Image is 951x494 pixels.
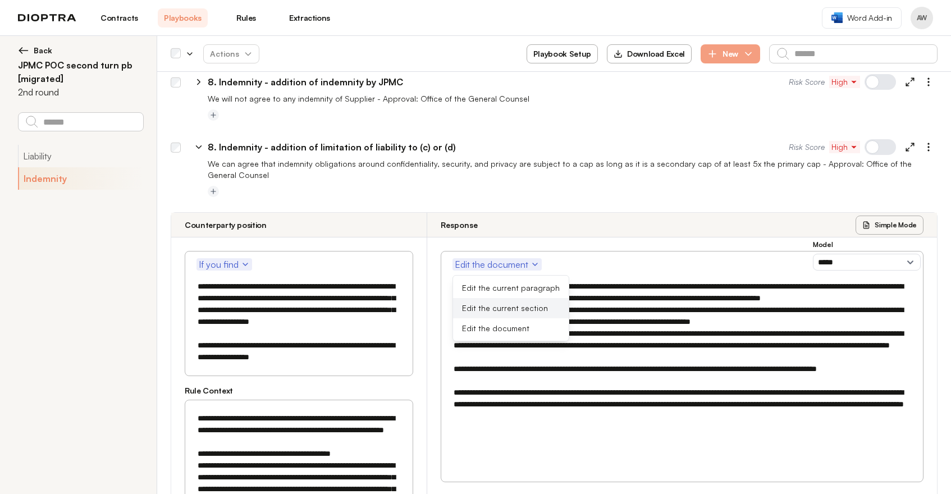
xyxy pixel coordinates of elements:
[822,7,902,29] a: Word Add-in
[199,258,250,271] span: If you find
[789,76,825,88] span: Risk Score
[829,76,860,88] button: High
[831,12,843,23] img: word
[607,44,692,63] button: Download Excel
[813,254,921,271] select: Model
[911,7,933,29] button: Profile menu
[18,145,143,167] button: Liability
[18,167,143,190] button: Indemnity
[203,44,259,63] button: Actions
[452,258,542,271] button: Edit the document
[208,109,219,121] button: Add tag
[208,186,219,197] button: Add tag
[455,258,539,271] span: Edit the document
[789,141,825,153] span: Risk Score
[856,216,923,235] button: Simple Mode
[196,258,252,271] button: If you find
[208,93,938,104] p: We will not agree to any indemnity of Supplier - Approval: Office of the General Counsel
[831,141,858,153] span: High
[829,141,860,153] button: High
[34,45,52,56] span: Back
[701,44,760,63] button: New
[847,12,892,24] span: Word Add-in
[813,240,921,249] h3: Model
[285,8,335,28] a: Extractions
[527,44,598,63] button: Playbook Setup
[441,219,478,231] h3: Response
[18,45,143,56] button: Back
[18,14,76,22] img: logo
[221,8,271,28] a: Rules
[208,75,403,89] p: 8. Indemnity - addition of indemnity by JPMC
[18,45,29,56] img: left arrow
[831,76,858,88] span: High
[185,219,267,231] h3: Counterparty position
[18,58,143,85] h2: JPMC POC second turn pb [migrated]
[201,44,262,64] span: Actions
[453,318,569,339] button: Edit the document
[208,140,456,154] p: 8. Indemnity - addition of limitation of liability to (c) or (d)
[18,85,59,99] p: 2nd round
[171,49,181,59] div: Select all
[208,158,938,181] p: We can agree that indemnity obligations around confidentiality, security, and privacy are subject...
[453,298,569,318] button: Edit the current section
[185,385,413,396] h3: Rule Context
[453,278,569,298] button: Edit the current paragraph
[158,8,208,28] a: Playbooks
[94,8,144,28] a: Contracts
